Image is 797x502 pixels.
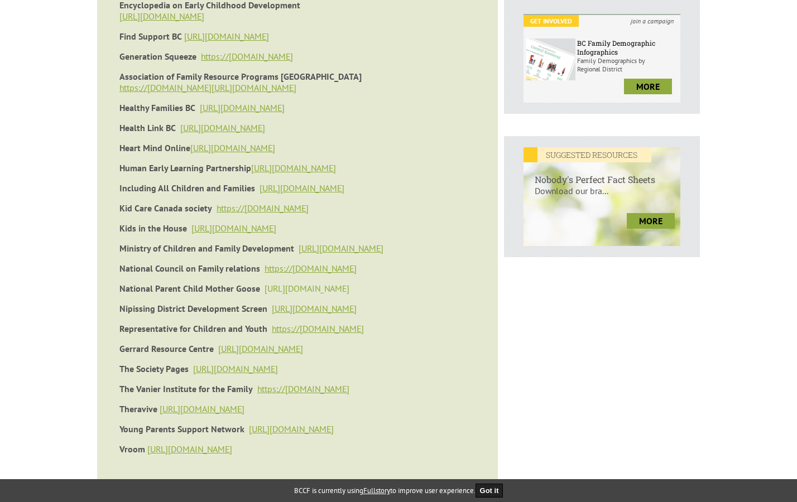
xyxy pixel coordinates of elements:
[119,182,255,194] strong: Including All Children and Families
[119,102,195,113] strong: Healthy Families BC
[265,263,292,274] a: https://
[265,283,349,294] a: [URL][DOMAIN_NAME]
[119,263,260,274] strong: National Council on Family relations
[476,484,503,498] button: Got it
[193,363,278,374] a: [URL][DOMAIN_NAME]
[272,323,300,334] a: https://
[191,223,276,234] a: [URL][DOMAIN_NAME]
[119,363,189,374] strong: The Society Pages
[299,243,383,254] a: [URL][DOMAIN_NAME]
[260,182,344,194] a: [URL][DOMAIN_NAME]
[119,223,187,234] strong: Kids in the House
[119,142,190,153] strong: Heart Mind Online
[524,15,579,27] em: Get Involved
[119,403,157,414] strong: Theravive
[119,71,362,82] strong: Association of Family Resource Programs [GEOGRAPHIC_DATA]
[119,443,145,455] strong: Vroom
[119,11,204,22] a: [URL][DOMAIN_NAME]
[217,202,244,214] a: https://
[363,486,390,495] a: Fullstory
[160,403,244,414] a: [URL][DOMAIN_NAME]
[524,185,680,207] p: Download our bra...
[257,383,285,394] a: https://
[524,162,680,185] h6: Nobody's Perfect Fact Sheets
[119,51,196,62] strong: Generation Squeeze
[119,383,253,394] strong: The Vanier Institute for the Family
[119,82,147,93] a: https://
[119,122,176,133] strong: Health Link BC
[119,31,182,42] strong: Find Support BC
[624,15,680,27] i: join a campaign
[201,51,229,62] a: https://
[218,343,303,354] a: [URL][DOMAIN_NAME]
[119,343,214,354] strong: Gerrard Resource Centre
[119,423,244,435] strong: Young Parents Support Network
[627,213,675,229] a: more
[184,31,269,42] a: [URL][DOMAIN_NAME]
[272,303,357,314] a: [URL][DOMAIN_NAME]
[190,142,275,153] a: [URL][DOMAIN_NAME]
[119,243,294,254] strong: Ministry of Children and Family Development
[577,38,678,56] h6: BC Family Demographic Infographics
[119,202,212,214] strong: Kid Care Canada society
[119,162,251,173] strong: Human Early Learning Partnership
[200,102,285,113] a: [URL][DOMAIN_NAME]
[577,56,678,73] p: Family Demographics by Regional District
[624,79,672,94] a: more
[249,423,334,435] a: [URL][DOMAIN_NAME]
[180,122,265,133] a: [URL][DOMAIN_NAME]
[119,303,267,314] strong: Nipissing District Development Screen
[285,383,349,394] a: [DOMAIN_NAME]
[147,82,296,93] a: [DOMAIN_NAME][URL][DOMAIN_NAME]
[251,162,336,173] a: [URL][DOMAIN_NAME]
[300,323,364,334] a: [DOMAIN_NAME]
[524,147,651,162] em: SUGGESTED RESOURCES
[147,443,232,455] a: [URL][DOMAIN_NAME]
[292,263,357,274] a: [DOMAIN_NAME]
[229,51,293,62] a: [DOMAIN_NAME]
[244,202,309,214] a: [DOMAIN_NAME]
[119,283,260,294] strong: National Parent Child Mother Goose
[119,323,267,334] strong: Representative for Children and Youth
